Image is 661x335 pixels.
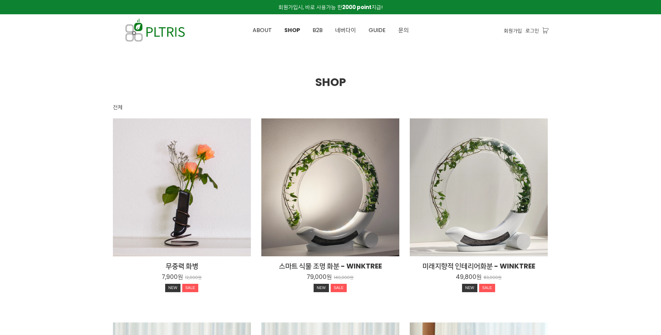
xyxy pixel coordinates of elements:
[525,27,539,34] a: 로그인
[329,15,362,46] a: 네버다이
[392,15,415,46] a: 문의
[113,261,251,271] h2: 무중력 화병
[278,3,383,11] span: 회원가입시, 바로 사용가능 한 지급!
[362,15,392,46] a: GUIDE
[398,26,409,34] span: 문의
[313,26,323,34] span: B2B
[504,27,522,34] a: 회원가입
[162,273,183,281] p: 7,900원
[307,273,332,281] p: 79,000원
[369,26,386,34] span: GUIDE
[410,261,548,294] a: 미래지향적 인테리어화분 - WINKTREE 49,800원 83,000원 NEWSALE
[246,15,278,46] a: ABOUT
[335,26,356,34] span: 네버다이
[185,275,202,280] p: 12,000원
[410,261,548,271] h2: 미래지향적 인테리어화분 - WINKTREE
[315,74,346,90] span: SHOP
[331,284,347,292] div: SALE
[165,284,180,292] div: NEW
[113,103,123,111] div: 전체
[261,261,399,271] h2: 스마트 식물 조명 화분 - WINKTREE
[334,275,354,280] p: 140,000원
[484,275,502,280] p: 83,000원
[253,26,272,34] span: ABOUT
[462,284,477,292] div: NEW
[456,273,482,281] p: 49,800원
[284,26,300,34] span: SHOP
[261,261,399,294] a: 스마트 식물 조명 화분 - WINKTREE 79,000원 140,000원 NEWSALE
[314,284,329,292] div: NEW
[306,15,329,46] a: B2B
[278,15,306,46] a: SHOP
[113,261,251,294] a: 무중력 화병 7,900원 12,000원 NEWSALE
[342,3,371,11] strong: 2000 point
[182,284,198,292] div: SALE
[479,284,495,292] div: SALE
